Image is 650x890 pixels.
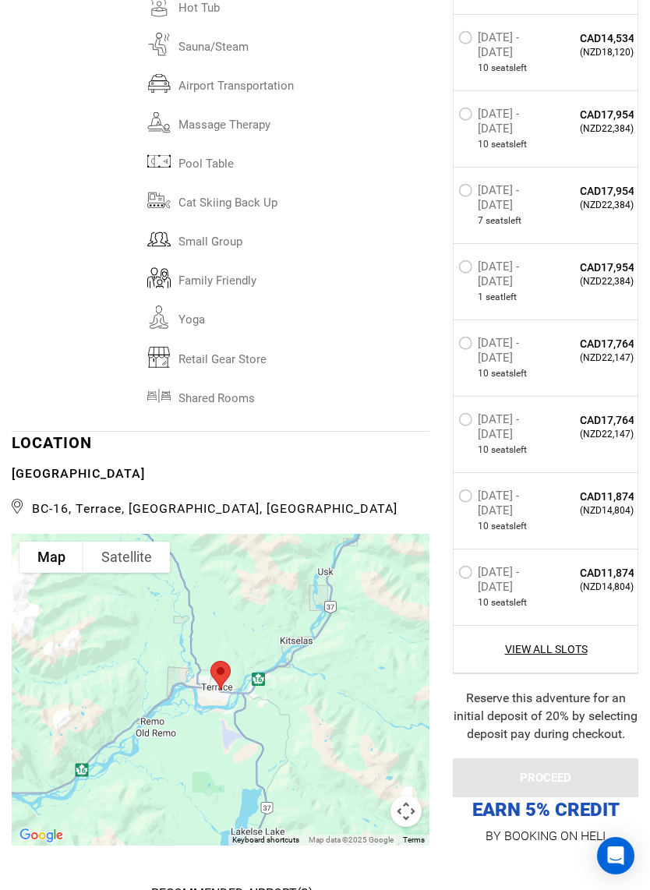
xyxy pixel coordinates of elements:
label: [DATE] - [DATE] [458,412,560,431]
img: retailgearstore.svg [147,345,171,369]
img: massagetherapy.svg [147,111,171,134]
span: s [503,214,508,227]
span: CAD11,874 [560,489,634,504]
span: seat left [491,443,527,456]
img: airporttransportation.svg [147,72,171,95]
span: seat left [486,290,517,303]
span: seat left [491,137,527,150]
span: seat left [486,214,521,227]
span: 10 [478,443,489,456]
span: s [509,137,514,150]
label: [DATE] - [DATE] [458,336,560,355]
div: LOCATION [12,432,429,518]
span: 10 [478,519,489,532]
span: (NZD18,120) [560,46,634,59]
label: [DATE] - [DATE] [458,564,560,583]
span: 10 [478,61,489,74]
span: (NZD22,384) [560,199,634,212]
div: Open Intercom Messenger [597,837,634,874]
span: Yoga [171,305,429,326]
span: (NZD14,804) [560,580,634,593]
span: CAD11,874 [560,564,634,580]
span: CAD17,764 [560,336,634,351]
div: Reserve this adventure for an initial deposit of 20% by selecting deposit pay during checkout. [453,689,638,743]
p: BY BOOKING ON HELI [453,825,638,847]
span: 7 [478,214,483,227]
span: (NZD22,384) [560,275,634,288]
a: Terms (opens in new tab) [403,835,425,844]
span: massage therapy [171,111,429,131]
label: [DATE] - [DATE] [458,107,560,125]
label: [DATE] - [DATE] [458,489,560,507]
span: sauna/steam [171,33,429,53]
img: yoga.svg [147,305,171,329]
img: smallgroup.svg [147,228,171,251]
span: family friendly [171,267,429,287]
span: (NZD22,384) [560,122,634,136]
span: s [509,443,514,456]
span: s [509,595,514,609]
img: familyfriendly.svg [147,267,171,290]
span: (NZD22,147) [560,351,634,365]
button: Keyboard shortcuts [232,835,299,846]
span: CAD17,954 [560,107,634,122]
span: seat left [491,595,527,609]
img: Google [16,825,67,846]
span: CAD17,764 [560,412,634,428]
span: 1 [478,290,483,303]
label: [DATE] - [DATE] [458,260,560,278]
button: Show satellite imagery [83,542,170,573]
span: s [509,61,514,74]
span: pool table [171,150,429,170]
button: PROCEED [453,758,638,797]
label: [DATE] - [DATE] [458,183,560,202]
span: 10 [478,595,489,609]
span: Shared Rooms [171,384,429,404]
img: catskiingbackup.svg [147,189,171,212]
a: View All Slots [458,641,634,656]
span: CAD17,954 [560,260,634,275]
span: cat skiing back up [171,189,429,209]
span: seat left [491,519,527,532]
span: small group [171,228,429,248]
button: Show street map [19,542,83,573]
span: seat left [491,366,527,380]
span: Map data ©2025 Google [309,835,394,844]
img: saunasteam.svg [147,33,171,56]
b: [GEOGRAPHIC_DATA] [12,466,145,481]
span: (NZD14,804) [560,504,634,517]
span: s [509,519,514,532]
span: 10 [478,366,489,380]
a: Open this area in Google Maps (opens a new window) [16,825,67,846]
span: CAD14,534 [560,30,634,46]
span: 10 [478,137,489,150]
span: airport transportation [171,72,429,92]
img: sharedrooms.svg [147,384,171,408]
span: CAD17,954 [560,183,634,199]
span: retail gear store [171,345,429,366]
span: s [509,366,514,380]
span: seat left [491,61,527,74]
label: [DATE] - [DATE] [458,30,560,49]
span: BC-16, Terrace, [GEOGRAPHIC_DATA], [GEOGRAPHIC_DATA] [12,495,429,518]
span: (NZD22,147) [560,428,634,441]
img: pooltable.svg [147,150,171,173]
button: Map camera controls [390,796,422,827]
